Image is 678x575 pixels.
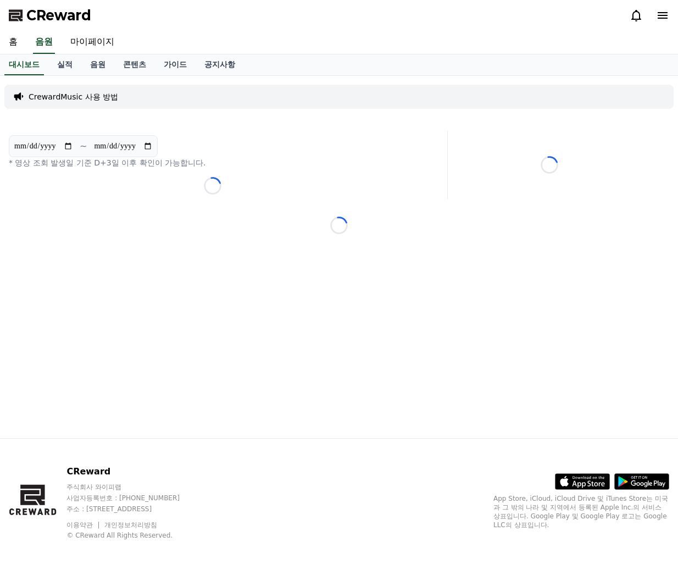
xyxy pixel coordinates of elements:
p: 사업자등록번호 : [PHONE_NUMBER] [66,494,201,502]
a: 이용약관 [66,521,101,529]
a: CrewardMusic 사용 방법 [29,91,118,102]
a: 공지사항 [196,54,244,75]
a: CReward [9,7,91,24]
a: 개인정보처리방침 [104,521,157,529]
span: CReward [26,7,91,24]
a: 대시보드 [4,54,44,75]
p: © CReward All Rights Reserved. [66,531,201,540]
a: 마이페이지 [62,31,123,54]
a: 가이드 [155,54,196,75]
p: 주식회사 와이피랩 [66,483,201,491]
a: 실적 [48,54,81,75]
a: 음원 [81,54,114,75]
a: 음원 [33,31,55,54]
p: CReward [66,465,201,478]
a: 콘텐츠 [114,54,155,75]
p: 주소 : [STREET_ADDRESS] [66,505,201,513]
p: ~ [80,140,87,153]
p: App Store, iCloud, iCloud Drive 및 iTunes Store는 미국과 그 밖의 나라 및 지역에서 등록된 Apple Inc.의 서비스 상표입니다. Goo... [493,494,669,529]
p: * 영상 조회 발생일 기준 D+3일 이후 확인이 가능합니다. [9,157,416,168]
